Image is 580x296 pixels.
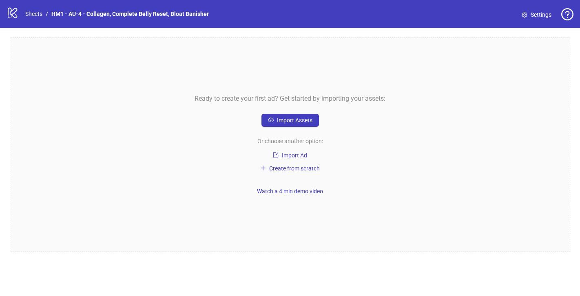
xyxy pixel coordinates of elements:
[257,137,323,146] span: Or choose another option:
[46,9,48,18] li: /
[260,165,266,171] span: plus
[257,163,323,173] button: Create from scratch
[522,12,527,18] span: setting
[515,8,558,21] a: Settings
[24,9,44,18] a: Sheets
[257,188,323,194] span: Watch a 4 min demo video
[195,93,385,104] span: Ready to create your first ad? Get started by importing your assets:
[254,186,326,196] button: Watch a 4 min demo video
[531,10,551,19] span: Settings
[268,117,274,123] span: cloud-upload
[277,117,312,124] span: Import Assets
[561,8,573,20] span: question-circle
[282,152,307,159] span: Import Ad
[261,150,319,160] button: Import Ad
[273,152,279,158] span: import
[261,114,319,127] button: Import Assets
[50,9,210,18] a: HM1 - AU-4 - Collagen, Complete Belly Reset, Bloat Banisher
[269,165,320,172] span: Create from scratch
